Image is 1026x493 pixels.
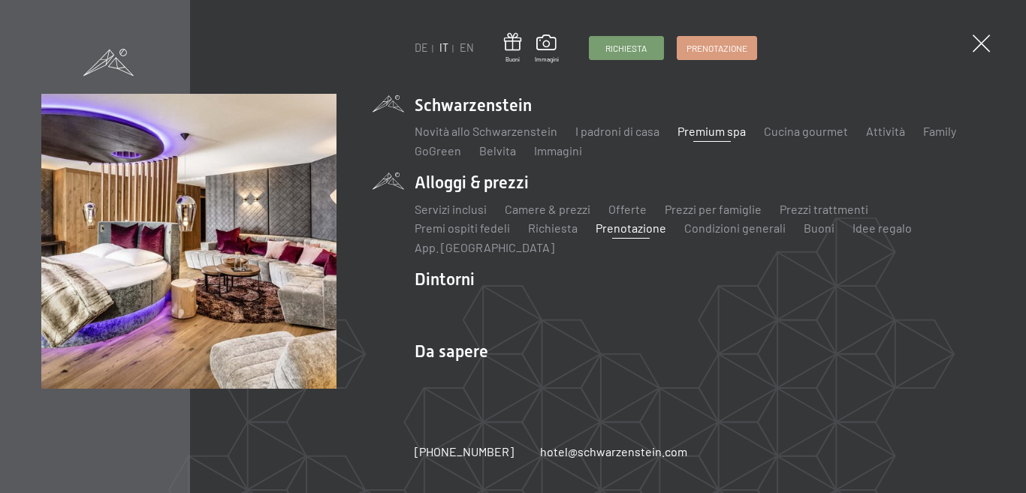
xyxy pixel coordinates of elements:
a: Prenotazione [677,37,756,59]
a: Novità allo Schwarzenstein [415,124,557,138]
a: DE [415,41,428,54]
a: Idee regalo [852,221,912,235]
a: Richiesta [528,221,578,235]
a: Prezzi trattmenti [780,202,868,216]
a: Immagini [535,35,559,63]
a: Premi ospiti fedeli [415,221,510,235]
a: EN [460,41,474,54]
a: App. [GEOGRAPHIC_DATA] [415,240,554,254]
a: Offerte [608,202,647,216]
a: [PHONE_NUMBER] [415,443,514,460]
a: hotel@schwarzenstein.com [540,443,687,460]
a: GoGreen [415,143,461,158]
span: Richiesta [605,42,647,55]
a: Camere & prezzi [505,202,590,216]
a: Cucina gourmet [764,124,848,138]
a: Immagini [534,143,582,158]
a: Condizioni generali [684,221,786,235]
a: I padroni di casa [575,124,659,138]
span: Prenotazione [687,42,747,55]
span: Immagini [535,56,559,64]
a: Attività [866,124,905,138]
span: [PHONE_NUMBER] [415,444,514,458]
a: Belvita [479,143,516,158]
a: Buoni [504,33,521,64]
a: Servizi inclusi [415,202,487,216]
a: Buoni [804,221,834,235]
span: Buoni [504,56,521,64]
a: Family [923,124,956,138]
a: Prenotazione [596,221,666,235]
a: Prezzi per famiglie [665,202,762,216]
a: Richiesta [590,37,663,59]
a: IT [439,41,448,54]
a: Premium spa [677,124,746,138]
